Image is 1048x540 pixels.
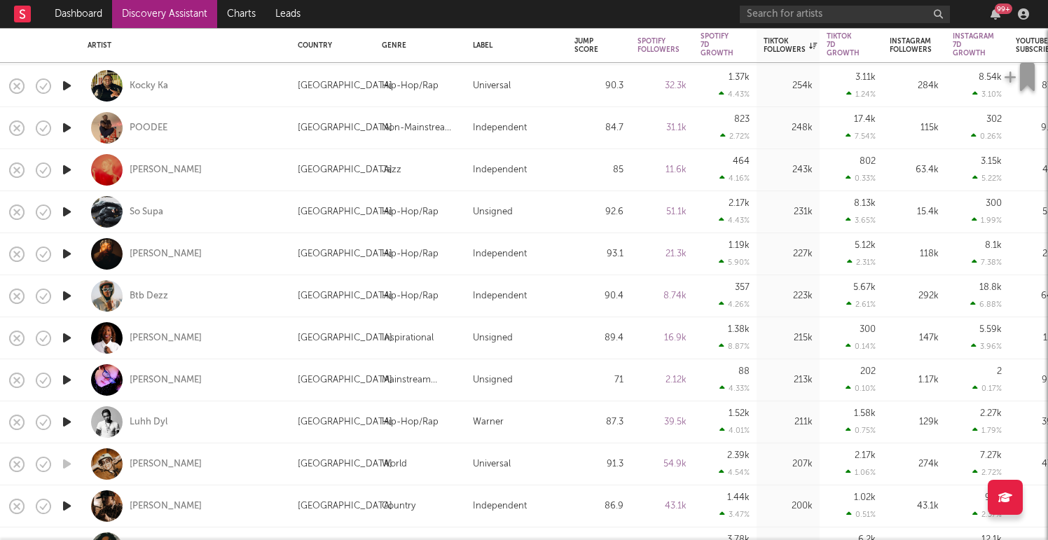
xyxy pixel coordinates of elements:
div: 1.52k [729,409,750,418]
div: 0.10 % [846,384,876,393]
div: 32.3k [637,78,687,95]
div: 8.54k [979,73,1002,82]
a: [PERSON_NAME] [130,374,202,387]
div: 215k [764,330,813,347]
div: 85 [574,162,623,179]
div: 2.31 % [847,258,876,267]
div: Jazz [382,162,401,179]
div: 118k [890,246,939,263]
div: 300 [860,325,876,334]
div: Hip-Hop/Rap [382,288,439,305]
div: 0.33 % [846,174,876,183]
div: 5.22 % [972,174,1002,183]
div: Hip-Hop/Rap [382,204,439,221]
div: 3.11k [855,73,876,82]
div: 302 [986,115,1002,124]
div: 202 [860,367,876,376]
div: So Supa [130,206,163,219]
div: 2.17k [729,199,750,208]
div: 3.47 % [719,510,750,519]
div: 4.16 % [719,174,750,183]
div: Independent [473,288,527,305]
div: Jump Score [574,37,602,54]
div: 86.9 [574,498,623,515]
div: Warner [473,414,504,431]
div: 1.19k [729,241,750,250]
div: 292k [890,288,939,305]
div: 231k [764,204,813,221]
div: 4.33 % [719,384,750,393]
div: Genre [382,41,452,50]
div: Hip-Hop/Rap [382,414,439,431]
div: 87.3 [574,414,623,431]
div: 1.99 % [972,216,1002,225]
div: 63.4k [890,162,939,179]
div: 6.88 % [970,300,1002,309]
div: 0.51 % [846,510,876,519]
div: 16.9k [637,330,687,347]
div: [GEOGRAPHIC_DATA] [298,372,392,389]
div: 147k [890,330,939,347]
div: 4.43 % [719,216,750,225]
a: [PERSON_NAME] [130,332,202,345]
div: [GEOGRAPHIC_DATA] [298,162,392,179]
div: Spotify Followers [637,37,680,54]
div: 1.38k [728,325,750,334]
div: 43.1k [890,498,939,515]
div: 5.90 % [719,258,750,267]
div: Independent [473,120,527,137]
div: Inspirational [382,330,434,347]
div: Independent [473,162,527,179]
div: [GEOGRAPHIC_DATA] [298,204,392,221]
div: 227k [764,246,813,263]
div: Unsigned [473,372,513,389]
div: Mainstream Electronic [382,372,459,389]
div: Independent [473,246,527,263]
div: 3.15k [981,157,1002,166]
a: [PERSON_NAME] [130,248,202,261]
div: 4.26 % [719,300,750,309]
div: Tiktok Followers [764,37,817,54]
a: [PERSON_NAME] [130,458,202,471]
div: 1.24 % [846,90,876,99]
div: 357 [735,283,750,292]
div: 3.96 % [971,342,1002,351]
div: 5.12k [855,241,876,250]
div: 996 [985,493,1002,502]
a: [PERSON_NAME] [130,164,202,176]
div: 2.12k [637,372,687,389]
div: 207k [764,456,813,473]
div: 248k [764,120,813,137]
div: 300 [986,199,1002,208]
div: Luhh Dyl [130,416,167,429]
div: 5.59k [979,325,1002,334]
div: [GEOGRAPHIC_DATA] [298,288,392,305]
div: 71 [574,372,623,389]
div: [GEOGRAPHIC_DATA] [298,120,392,137]
div: 115k [890,120,939,137]
div: 200k [764,498,813,515]
div: 243k [764,162,813,179]
div: 1.58k [854,409,876,418]
div: Country [382,498,415,515]
div: [GEOGRAPHIC_DATA] [298,456,392,473]
div: 4.43 % [719,90,750,99]
div: 0.14 % [846,342,876,351]
div: Instagram 7D Growth [953,32,994,57]
div: 7.27k [980,451,1002,460]
div: 1.06 % [846,468,876,477]
div: 91.3 [574,456,623,473]
div: [PERSON_NAME] [130,500,202,513]
div: 223k [764,288,813,305]
div: 0.17 % [972,384,1002,393]
div: 1.79 % [972,426,1002,435]
div: 5.67k [853,283,876,292]
div: 93.1 [574,246,623,263]
a: Kocky Ka [130,80,168,92]
div: 254k [764,78,813,95]
div: 2.72 % [720,132,750,141]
